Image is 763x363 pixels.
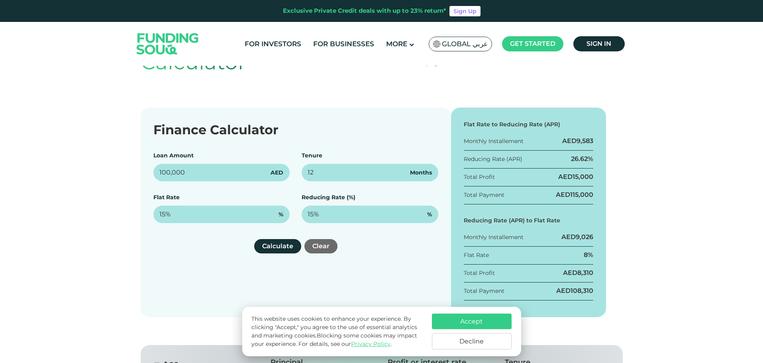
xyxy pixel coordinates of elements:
span: 108,310 [571,287,593,294]
div: AED [558,173,593,181]
div: Flat Rate to Reducing Rate (APR) [464,120,594,129]
div: AED [563,269,593,277]
span: More [386,40,407,48]
div: AED [556,286,593,295]
span: 15,000 [573,173,593,181]
span: Months [410,169,432,177]
div: 26.62% [571,155,593,163]
div: Reducing Rate (APR) to Flat Rate [464,216,594,225]
label: Reducing Rate (%) [302,194,355,201]
div: 8% [584,251,593,259]
div: Total Payment [464,191,504,199]
div: Total Profit [464,173,495,181]
span: 9,026 [576,233,593,241]
label: Flat Rate [153,194,180,201]
div: Monthly Installement [464,233,524,241]
div: AED [556,190,593,199]
div: Reducing Rate (APR) [464,155,522,163]
div: Monthly Installement [464,137,524,145]
a: Privacy Policy [351,340,390,347]
p: This website uses cookies to enhance your experience. By clicking "Accept," you agree to the use ... [251,315,424,348]
label: Tenure [302,152,322,159]
span: % [427,210,432,219]
span: For details, see our . [298,340,392,347]
button: Decline [432,333,512,349]
button: Accept [432,314,512,329]
a: Sign Up [449,6,481,16]
div: Exclusive Private Credit deals with up to 23% return* [283,6,446,16]
a: Sign in [573,36,625,51]
span: % [279,210,283,219]
img: SA Flag [433,41,440,47]
button: Calculate [254,239,301,253]
span: 115,000 [570,191,593,198]
a: For Investors [243,37,303,51]
div: AED [562,137,593,145]
span: Get started [510,40,555,47]
span: Global عربي [442,39,488,49]
span: 8,310 [577,269,593,277]
img: Logo [129,24,207,64]
label: Loan Amount [153,152,194,159]
span: Sign in [586,40,611,47]
button: Clear [304,239,337,253]
a: For Businesses [311,37,376,51]
span: Blocking some cookies may impact your experience. [251,332,417,347]
span: AED [271,169,283,177]
div: Total Profit [464,269,495,277]
div: Flat Rate [464,251,489,259]
div: Total Payment [464,287,504,295]
div: AED [561,233,593,241]
span: 9,583 [577,137,593,145]
div: Finance Calculator [153,120,438,139]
